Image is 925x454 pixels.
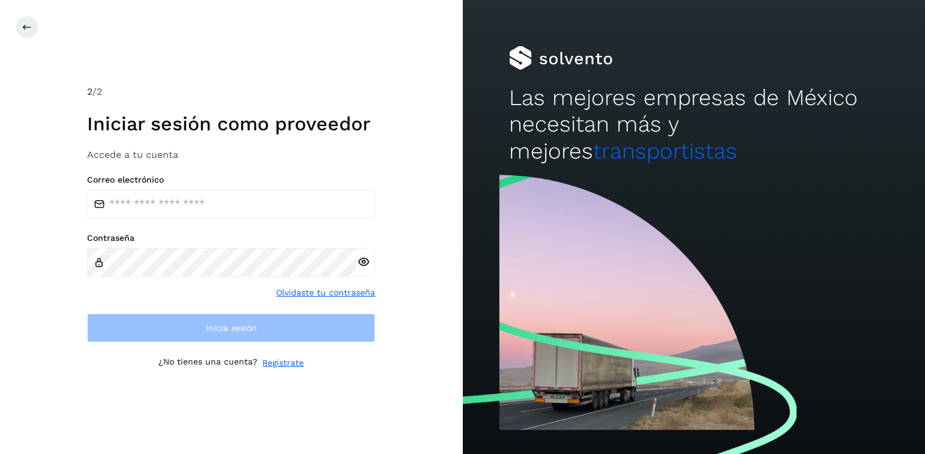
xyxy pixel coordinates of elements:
a: Olvidaste tu contraseña [276,286,375,299]
label: Correo electrónico [87,175,375,185]
span: 2 [87,86,92,97]
p: ¿No tienes una cuenta? [158,357,258,369]
h3: Accede a tu cuenta [87,149,375,160]
span: transportistas [593,138,737,164]
button: Inicia sesión [87,313,375,342]
span: Inicia sesión [206,324,257,332]
label: Contraseña [87,233,375,243]
a: Regístrate [262,357,304,369]
h1: Iniciar sesión como proveedor [87,112,375,135]
h2: Las mejores empresas de México necesitan más y mejores [509,85,879,165]
div: /2 [87,85,375,99]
